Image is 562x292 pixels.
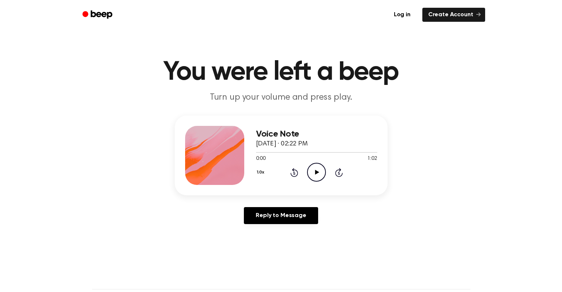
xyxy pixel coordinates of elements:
a: Reply to Message [244,207,318,224]
a: Beep [77,8,119,22]
span: 0:00 [256,155,266,163]
a: Create Account [422,8,485,22]
h3: Voice Note [256,129,377,139]
span: 1:02 [367,155,377,163]
a: Log in [386,6,418,23]
p: Turn up your volume and press play. [139,92,423,104]
button: 1.0x [256,166,267,179]
h1: You were left a beep [92,59,470,86]
span: [DATE] · 02:22 PM [256,141,308,147]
